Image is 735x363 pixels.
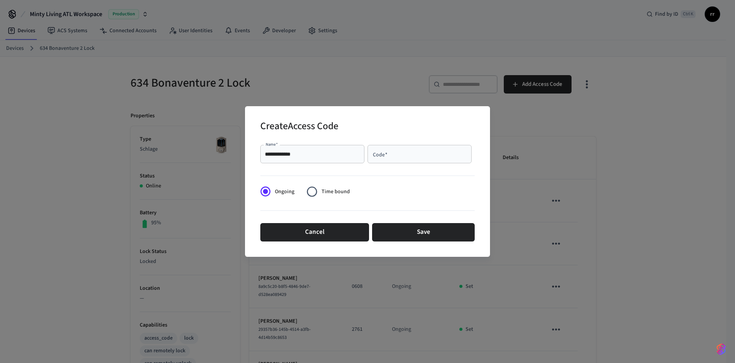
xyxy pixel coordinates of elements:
[322,188,350,196] span: Time bound
[372,223,475,241] button: Save
[266,141,278,147] label: Name
[717,343,726,355] img: SeamLogoGradient.69752ec5.svg
[260,115,338,139] h2: Create Access Code
[275,188,294,196] span: Ongoing
[260,223,369,241] button: Cancel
